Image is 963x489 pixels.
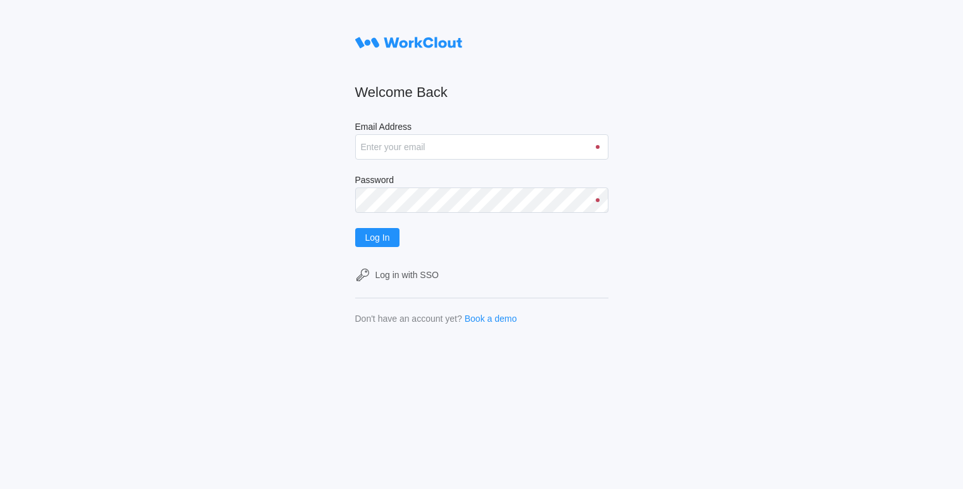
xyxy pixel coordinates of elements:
label: Email Address [355,122,608,134]
a: Book a demo [465,314,517,324]
label: Password [355,175,608,187]
div: Don't have an account yet? [355,314,462,324]
button: Log In [355,228,400,247]
input: Enter your email [355,134,608,160]
div: Log in with SSO [375,270,439,280]
h2: Welcome Back [355,84,608,101]
span: Log In [365,233,390,242]
a: Log in with SSO [355,267,608,283]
